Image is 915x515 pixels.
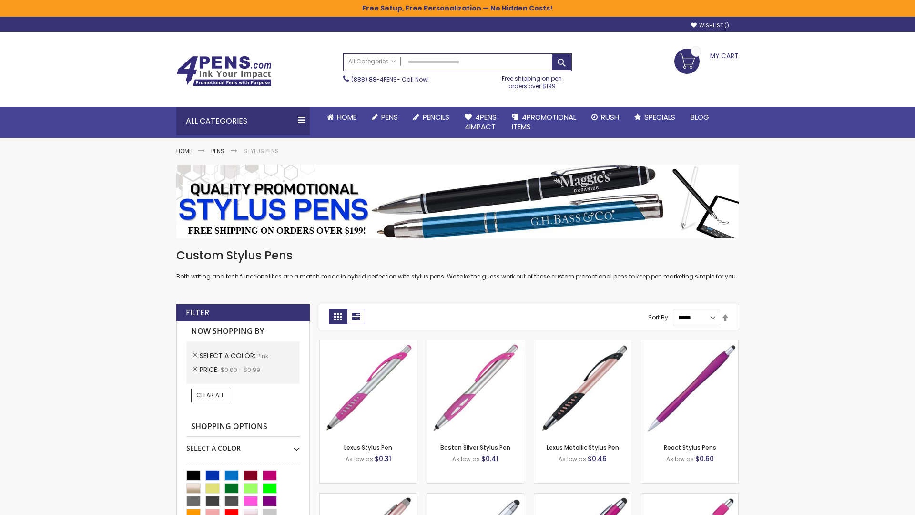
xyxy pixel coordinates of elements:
[176,147,192,155] a: Home
[319,107,364,128] a: Home
[406,107,457,128] a: Pencils
[176,165,739,238] img: Stylus Pens
[186,308,209,318] strong: Filter
[176,248,739,281] div: Both writing and tech functionalities are a match made in hybrid perfection with stylus pens. We ...
[691,112,709,122] span: Blog
[440,443,510,452] a: Boston Silver Stylus Pen
[534,340,631,437] img: Lexus Metallic Stylus Pen-Pink
[547,443,619,452] a: Lexus Metallic Stylus Pen
[344,443,392,452] a: Lexus Stylus Pen
[695,454,714,463] span: $0.60
[427,340,524,348] a: Boston Silver Stylus Pen-Pink
[364,107,406,128] a: Pens
[691,22,729,29] a: Wishlist
[257,352,268,360] span: Pink
[329,309,347,324] strong: Grid
[644,112,675,122] span: Specials
[191,389,229,402] a: Clear All
[641,340,738,348] a: React Stylus Pens-Pink
[196,391,224,399] span: Clear All
[381,112,398,122] span: Pens
[627,107,683,128] a: Specials
[375,454,391,463] span: $0.31
[481,454,498,463] span: $0.41
[351,75,397,83] a: (888) 88-4PENS
[492,71,572,90] div: Free shipping on pen orders over $199
[176,107,310,135] div: All Categories
[211,147,224,155] a: Pens
[457,107,504,138] a: 4Pens4impact
[559,455,586,463] span: As low as
[351,75,429,83] span: - Call Now!
[534,493,631,501] a: Metallic Cool Grip Stylus Pen-Pink
[244,147,279,155] strong: Stylus Pens
[221,366,260,374] span: $0.00 - $0.99
[588,454,607,463] span: $0.46
[584,107,627,128] a: Rush
[337,112,356,122] span: Home
[200,351,257,360] span: Select A Color
[648,313,668,321] label: Sort By
[423,112,449,122] span: Pencils
[534,340,631,348] a: Lexus Metallic Stylus Pen-Pink
[427,493,524,501] a: Silver Cool Grip Stylus Pen-Pink
[186,417,300,437] strong: Shopping Options
[176,248,739,263] h1: Custom Stylus Pens
[176,56,272,86] img: 4Pens Custom Pens and Promotional Products
[504,107,584,138] a: 4PROMOTIONALITEMS
[346,455,373,463] span: As low as
[512,112,576,132] span: 4PROMOTIONAL ITEMS
[641,340,738,437] img: React Stylus Pens-Pink
[320,340,417,348] a: Lexus Stylus Pen-Pink
[348,58,396,65] span: All Categories
[344,54,401,70] a: All Categories
[186,321,300,341] strong: Now Shopping by
[465,112,497,132] span: 4Pens 4impact
[452,455,480,463] span: As low as
[320,340,417,437] img: Lexus Stylus Pen-Pink
[664,443,716,452] a: React Stylus Pens
[641,493,738,501] a: Pearl Element Stylus Pens-Pink
[601,112,619,122] span: Rush
[186,437,300,453] div: Select A Color
[427,340,524,437] img: Boston Silver Stylus Pen-Pink
[200,365,221,374] span: Price
[683,107,717,128] a: Blog
[320,493,417,501] a: Lory Metallic Stylus Pen-Pink
[666,455,694,463] span: As low as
